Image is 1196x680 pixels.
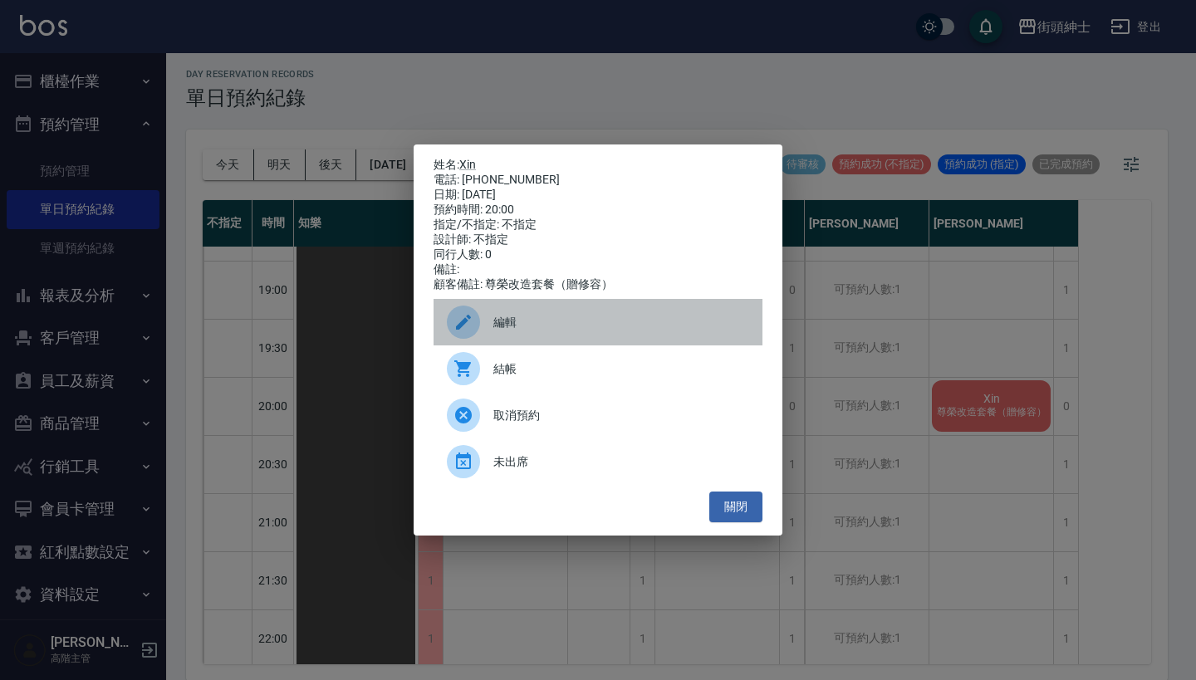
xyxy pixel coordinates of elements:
button: 關閉 [709,492,762,522]
div: 日期: [DATE] [434,188,762,203]
div: 同行人數: 0 [434,247,762,262]
span: 未出席 [493,453,749,471]
div: 備註: [434,262,762,277]
div: 電話: [PHONE_NUMBER] [434,173,762,188]
div: 未出席 [434,438,762,485]
span: 結帳 [493,360,749,378]
div: 設計師: 不指定 [434,232,762,247]
div: 指定/不指定: 不指定 [434,218,762,232]
div: 取消預約 [434,392,762,438]
a: Xin [459,158,476,171]
div: 顧客備註: 尊榮改造套餐（贈修容） [434,277,762,292]
div: 編輯 [434,299,762,345]
div: 預約時間: 20:00 [434,203,762,218]
span: 取消預約 [493,407,749,424]
p: 姓名: [434,158,762,173]
span: 編輯 [493,314,749,331]
a: 結帳 [434,345,762,392]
